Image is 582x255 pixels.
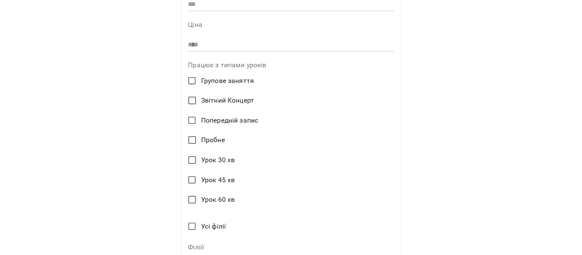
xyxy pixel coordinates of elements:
[201,155,235,165] span: Урок 30 хв
[188,21,394,28] label: Ціна
[201,135,225,145] span: Пробне
[201,195,235,205] span: Урок 60 хв
[201,95,254,106] span: Звітний Концерт
[201,221,226,232] span: Усі філії
[201,115,258,126] span: Попередній запис
[201,175,235,185] span: Урок 45 хв
[201,76,254,86] span: Групове заняття
[188,62,394,69] label: Працює з типами уроків
[188,244,394,251] label: Філіїї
